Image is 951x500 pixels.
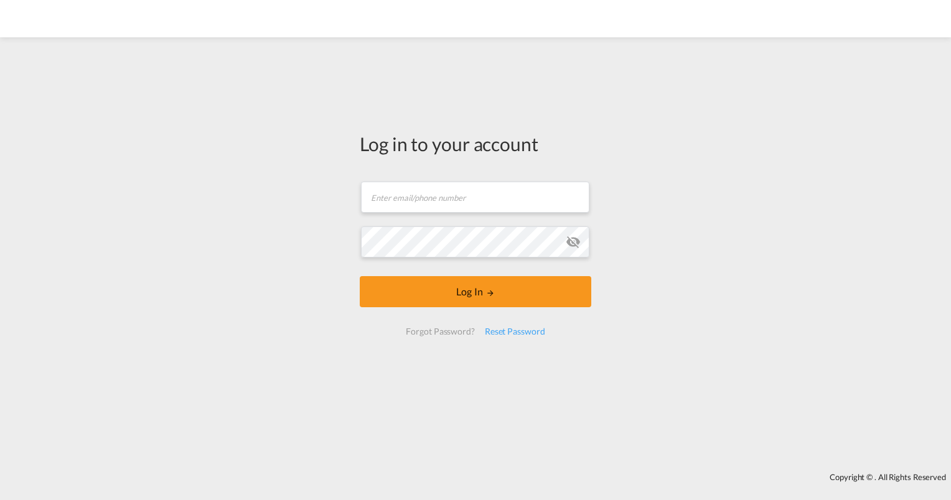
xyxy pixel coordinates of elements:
[360,131,591,157] div: Log in to your account
[566,234,581,249] md-icon: icon-eye-off
[360,276,591,307] button: LOGIN
[361,182,589,213] input: Enter email/phone number
[480,320,550,343] div: Reset Password
[401,320,479,343] div: Forgot Password?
